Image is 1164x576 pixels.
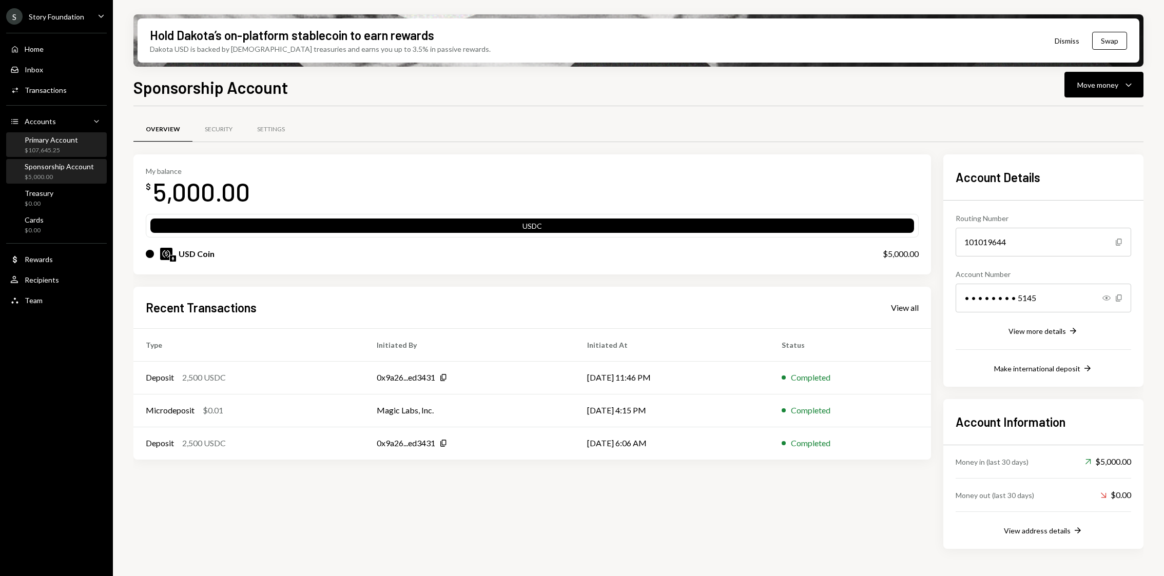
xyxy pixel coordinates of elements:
button: Swap [1092,32,1127,50]
th: Initiated At [575,328,769,361]
th: Type [133,328,364,361]
div: Recipients [25,275,59,284]
div: Account Number [956,269,1131,280]
img: USDC [160,248,172,260]
div: Inbox [25,65,43,74]
div: Completed [791,437,830,449]
a: Recipients [6,270,107,289]
div: Microdeposit [146,404,195,416]
div: Routing Number [956,213,1131,224]
div: S [6,8,23,25]
div: Deposit [146,371,174,384]
div: Security [205,125,232,134]
div: $5,000.00 [1085,455,1131,468]
div: View more details [1008,327,1066,335]
button: Make international deposit [994,363,1093,374]
div: Hold Dakota’s on-platform stablecoin to earn rewards [150,27,434,44]
div: Story Foundation [29,12,84,21]
div: View address details [1004,526,1071,535]
div: Team [25,296,43,305]
a: Transactions [6,81,107,99]
div: My balance [146,167,250,175]
div: $ [146,182,151,192]
div: • • • • • • • • 5145 [956,284,1131,312]
div: 0x9a26...ed3431 [377,437,435,449]
a: Overview [133,116,192,143]
button: Move money [1064,72,1143,97]
h2: Account Information [956,413,1131,430]
th: Initiated By [364,328,575,361]
a: Inbox [6,60,107,78]
th: Status [769,328,931,361]
div: Money out (last 30 days) [956,490,1034,501]
div: Dakota USD is backed by [DEMOGRAPHIC_DATA] treasuries and earns you up to 3.5% in passive rewards. [150,44,491,54]
a: Rewards [6,250,107,268]
div: View all [891,303,919,313]
div: Money in (last 30 days) [956,456,1029,467]
div: 101019644 [956,228,1131,256]
div: 2,500 USDC [182,437,226,449]
div: Move money [1077,80,1118,90]
td: [DATE] 4:15 PM [575,394,769,427]
h2: Recent Transactions [146,299,257,316]
div: Rewards [25,255,53,264]
div: Settings [257,125,285,134]
div: $0.00 [25,226,44,235]
div: Make international deposit [994,364,1080,373]
button: View more details [1008,326,1078,337]
div: Deposit [146,437,174,449]
a: Cards$0.00 [6,212,107,237]
div: Accounts [25,117,56,126]
div: $107,645.25 [25,146,78,155]
a: Team [6,291,107,309]
div: $5,000.00 [883,248,919,260]
a: Settings [245,116,297,143]
div: Cards [25,215,44,224]
button: View address details [1004,525,1083,537]
div: Overview [146,125,180,134]
td: Magic Labs, Inc. [364,394,575,427]
div: Home [25,45,44,53]
div: $5,000.00 [25,173,94,182]
div: $0.00 [1100,489,1131,501]
div: 5,000.00 [153,175,250,208]
a: View all [891,302,919,313]
a: Accounts [6,112,107,130]
h2: Account Details [956,169,1131,186]
a: Home [6,39,107,58]
td: [DATE] 11:46 PM [575,361,769,394]
img: ethereum-mainnet [170,255,176,262]
div: $0.00 [25,200,53,208]
div: Treasury [25,189,53,197]
h1: Sponsorship Account [133,77,288,97]
div: $0.01 [203,404,223,416]
div: USDC [150,221,914,235]
td: [DATE] 6:06 AM [575,427,769,460]
a: Security [192,116,245,143]
div: USD Coin [179,248,215,260]
div: Completed [791,404,830,416]
button: Dismiss [1042,29,1092,53]
a: Treasury$0.00 [6,186,107,210]
div: Sponsorship Account [25,162,94,171]
a: Primary Account$107,645.25 [6,132,107,157]
div: 0x9a26...ed3431 [377,371,435,384]
div: Primary Account [25,135,78,144]
a: Sponsorship Account$5,000.00 [6,159,107,184]
div: Completed [791,371,830,384]
div: 2,500 USDC [182,371,226,384]
div: Transactions [25,86,67,94]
